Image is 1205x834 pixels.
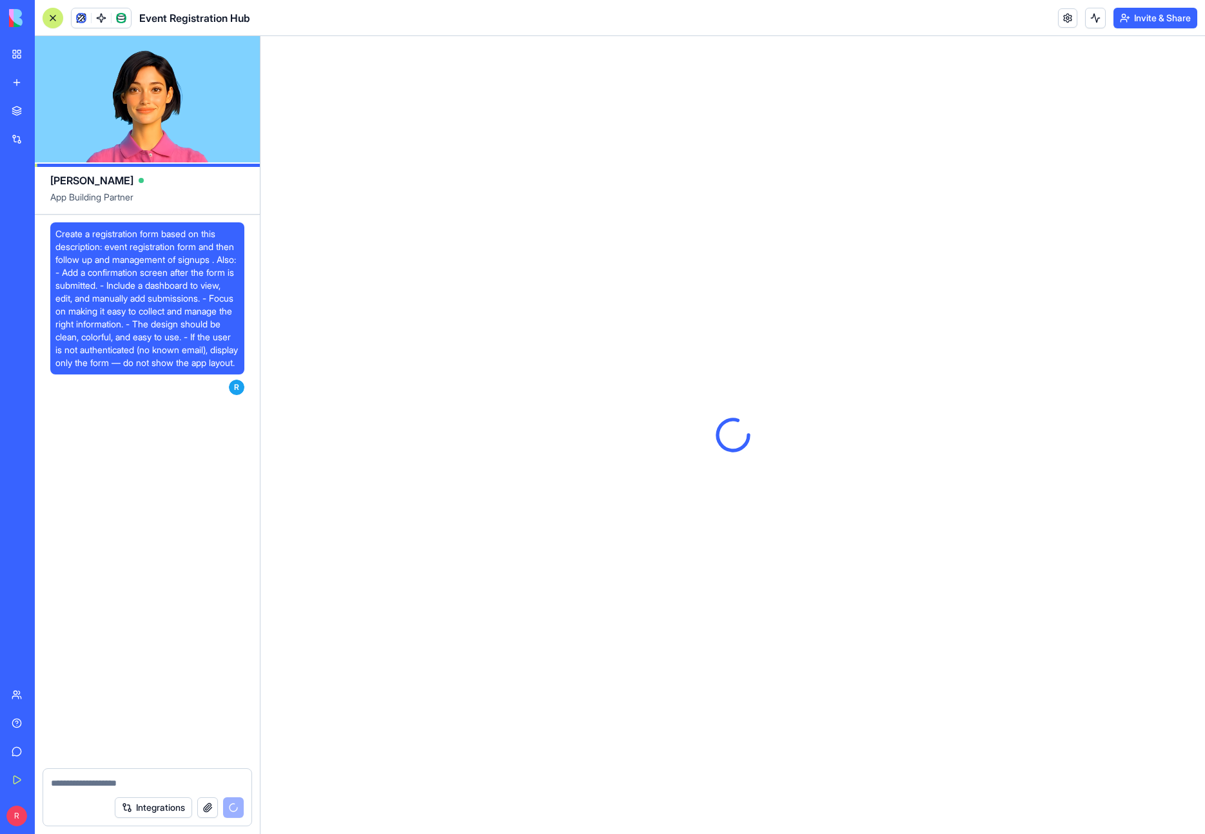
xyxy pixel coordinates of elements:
span: App Building Partner [50,191,244,214]
span: Event Registration Hub [139,10,250,26]
button: Invite & Share [1113,8,1197,28]
span: [PERSON_NAME] [50,173,133,188]
span: R [229,380,244,395]
span: Create a registration form based on this description: event registration form and then follow up ... [55,228,239,369]
button: Integrations [115,797,192,818]
img: logo [9,9,89,27]
span: R [6,806,27,826]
